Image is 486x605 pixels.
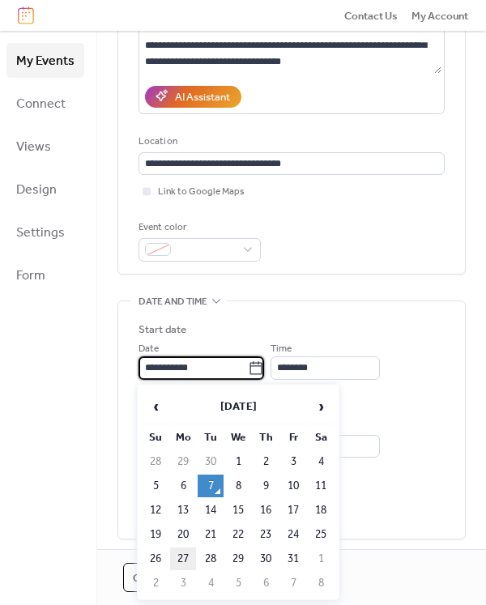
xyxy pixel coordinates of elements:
td: 10 [280,475,306,497]
span: Form [16,263,45,288]
th: Su [143,426,168,449]
th: Sa [308,426,334,449]
th: Th [253,426,279,449]
span: Design [16,177,57,202]
td: 12 [143,499,168,522]
a: Design [6,172,84,207]
span: My Events [16,49,75,74]
td: 4 [198,572,224,594]
div: Start date [139,322,186,338]
td: 5 [143,475,168,497]
td: 2 [143,572,168,594]
td: 16 [253,499,279,522]
span: Link to Google Maps [158,184,245,200]
td: 21 [198,523,224,546]
td: 1 [308,547,334,570]
td: 1 [225,450,251,473]
td: 28 [198,547,224,570]
a: Contact Us [344,7,398,23]
a: My Events [6,43,84,78]
td: 23 [253,523,279,546]
td: 3 [170,572,196,594]
span: Connect [16,92,66,117]
td: 22 [225,523,251,546]
td: 27 [170,547,196,570]
th: [DATE] [170,390,306,424]
td: 30 [253,547,279,570]
th: Mo [170,426,196,449]
div: Location [139,134,441,150]
td: 6 [170,475,196,497]
th: Fr [280,426,306,449]
span: Cancel [133,570,175,586]
td: 28 [143,450,168,473]
td: 18 [308,499,334,522]
div: AI Assistant [175,89,230,105]
td: 6 [253,572,279,594]
td: 29 [225,547,251,570]
a: Connect [6,86,84,121]
span: Time [271,341,292,357]
button: AI Assistant [145,86,241,107]
span: Date and time [139,293,207,309]
button: Cancel [123,563,185,592]
td: 11 [308,475,334,497]
td: 7 [280,572,306,594]
th: We [225,426,251,449]
td: 7 [198,475,224,497]
td: 9 [253,475,279,497]
td: 8 [225,475,251,497]
td: 8 [308,572,334,594]
td: 17 [280,499,306,522]
td: 29 [170,450,196,473]
span: Views [16,134,51,160]
th: Tu [198,426,224,449]
td: 31 [280,547,306,570]
td: 2 [253,450,279,473]
img: logo [18,6,34,24]
span: › [309,390,333,423]
div: Event color [139,219,258,236]
span: ‹ [143,390,168,423]
td: 3 [280,450,306,473]
a: My Account [411,7,468,23]
span: Contact Us [344,8,398,24]
a: Settings [6,215,84,249]
td: 25 [308,523,334,546]
a: Views [6,129,84,164]
span: My Account [411,8,468,24]
td: 15 [225,499,251,522]
td: 24 [280,523,306,546]
a: Form [6,258,84,292]
td: 4 [308,450,334,473]
td: 14 [198,499,224,522]
td: 13 [170,499,196,522]
td: 20 [170,523,196,546]
span: Settings [16,220,65,245]
td: 19 [143,523,168,546]
td: 30 [198,450,224,473]
td: 5 [225,572,251,594]
td: 26 [143,547,168,570]
span: Date [139,341,159,357]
